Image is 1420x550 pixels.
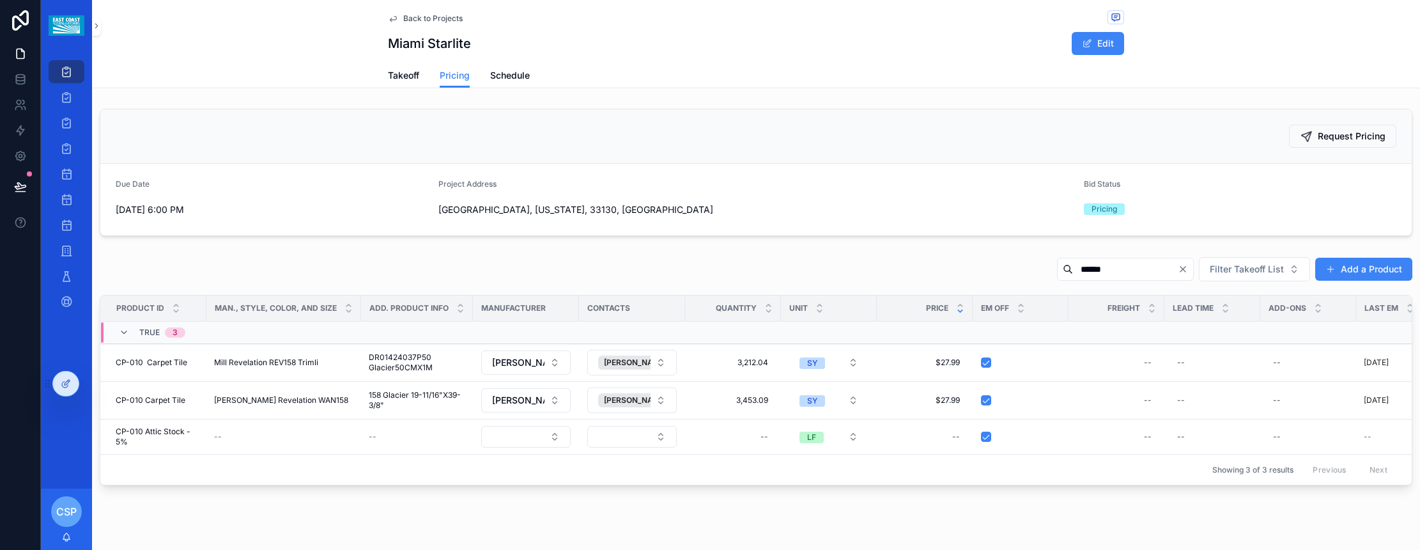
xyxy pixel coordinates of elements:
span: Bid Status [1084,179,1120,189]
div: -- [952,432,960,442]
img: App logo [49,15,84,36]
span: [PERSON_NAME] [604,395,667,405]
span: CSP [56,504,77,519]
p: [DATE] [1364,357,1389,368]
button: Clear [1178,264,1193,274]
span: $27.99 [890,395,960,405]
div: LF [807,432,816,443]
a: Pricing [440,64,470,88]
span: $27.99 [890,357,960,368]
div: -- [760,432,768,442]
span: TRUE [139,327,160,338]
span: CP-010 Carpet Tile [116,395,185,405]
a: Back to Projects [388,13,463,24]
div: -- [1177,357,1185,368]
a: Schedule [490,64,530,90]
button: Add a Product [1315,258,1412,281]
span: Schedule [490,69,530,82]
span: -- [214,432,222,442]
span: [GEOGRAPHIC_DATA], [US_STATE], 33130, [GEOGRAPHIC_DATA] [438,203,1074,216]
span: Add. Product Info [369,303,449,313]
span: [PERSON_NAME] [604,357,667,368]
div: scrollable content [41,51,92,330]
button: Select Button [1199,257,1310,281]
span: DR01424037P50 Glacier50CMX1M [369,352,465,373]
h1: Miami Starlite [388,35,471,52]
span: [PERSON_NAME] Floor Covering [492,394,544,407]
span: Product ID [116,303,164,313]
p: [DATE] [1364,395,1389,405]
span: Mill Revelation REV158 Trimli [214,357,318,368]
button: Select Button [789,425,868,448]
button: Select Button [789,351,868,374]
span: Man., Style, Color, and Size [215,303,337,313]
span: [DATE] 6:00 PM [116,203,428,216]
span: Contacts [587,303,630,313]
button: Select Button [481,388,571,412]
span: [PERSON_NAME] Floor Covering [492,356,544,369]
div: -- [1273,395,1281,405]
div: -- [1144,395,1152,405]
div: -- [1144,357,1152,368]
span: Quantity [716,303,757,313]
span: CP-010 Carpet Tile [116,357,187,368]
span: [PERSON_NAME] Revelation WAN158 [214,395,348,405]
span: Takeoff [388,69,419,82]
div: -- [1144,432,1152,442]
span: Freight [1107,303,1140,313]
span: Showing 3 of 3 results [1212,465,1293,475]
button: Select Button [481,426,571,448]
span: 3,212.04 [698,357,768,368]
span: Back to Projects [403,13,463,24]
span: -- [1364,432,1371,442]
span: Price [926,303,948,313]
span: Lead Time [1173,303,1214,313]
span: Em Off [981,303,1009,313]
span: Last EM [1364,303,1398,313]
a: Takeoff [388,64,419,90]
span: Filter Takeoff List [1210,263,1284,276]
button: Edit [1072,32,1124,55]
span: Pricing [440,69,470,82]
div: -- [1273,432,1281,442]
button: Select Button [587,388,677,413]
span: -- [369,432,376,442]
button: Unselect 363 [598,393,686,407]
button: Select Button [587,426,677,448]
span: Request Pricing [1318,130,1385,143]
span: 158 Glacier 19-11/16"X39-3/8" [369,390,465,411]
div: SY [807,357,817,369]
div: -- [1177,432,1185,442]
button: Unselect 363 [598,356,686,370]
span: Due Date [116,179,150,189]
button: Select Button [587,350,677,375]
div: -- [1273,357,1281,368]
span: Manufacturer [481,303,546,313]
div: SY [807,395,817,407]
div: -- [1177,395,1185,405]
span: Unit [789,303,808,313]
div: 3 [173,327,178,338]
button: Request Pricing [1289,125,1396,148]
span: Project Address [438,179,497,189]
button: Select Button [481,350,571,375]
span: 3,453.09 [698,395,768,405]
div: Pricing [1092,203,1117,215]
span: Add-ons [1269,303,1306,313]
button: Select Button [789,389,868,412]
span: CP-010 Attic Stock - 5% [116,427,199,447]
